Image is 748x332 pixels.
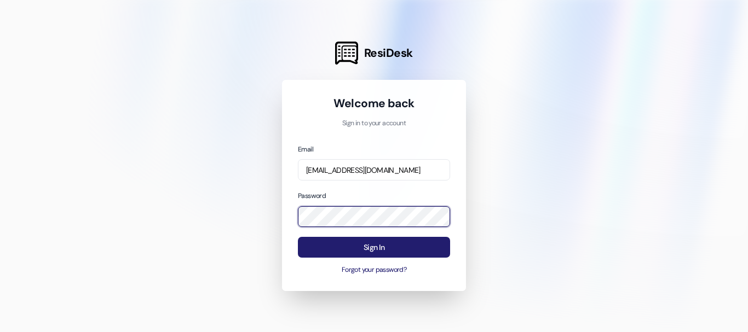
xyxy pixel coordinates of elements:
label: Email [298,145,313,154]
label: Password [298,191,326,200]
h1: Welcome back [298,96,450,111]
span: ResiDesk [364,45,413,61]
button: Forgot your password? [298,265,450,275]
input: name@example.com [298,159,450,180]
p: Sign in to your account [298,119,450,129]
button: Sign In [298,237,450,258]
img: ResiDesk Logo [335,42,358,65]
